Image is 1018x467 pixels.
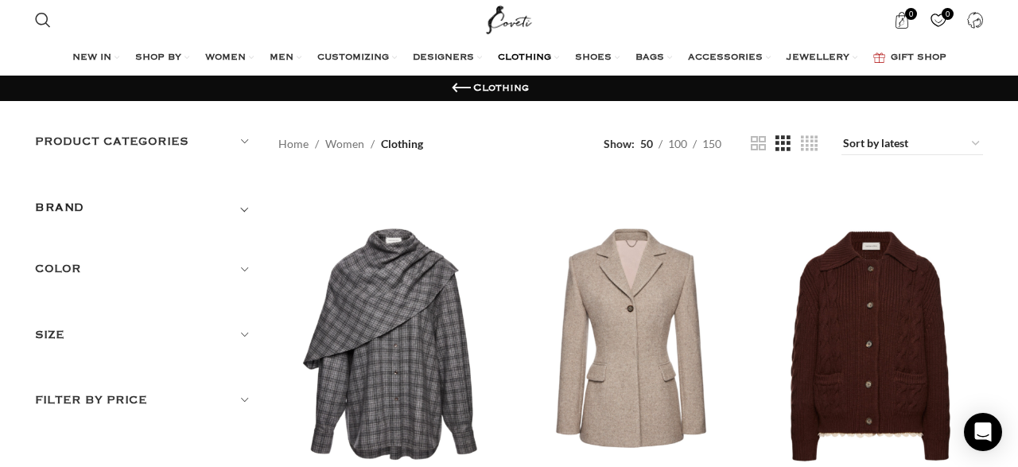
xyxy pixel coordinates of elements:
[702,137,721,150] span: 150
[325,135,364,153] a: Women
[381,135,423,153] span: Clothing
[473,81,529,95] h1: Clothing
[575,42,620,74] a: SHOES
[317,52,389,64] span: CUSTOMIZING
[413,42,482,74] a: DESIGNERS
[35,391,254,409] h5: Filter by price
[873,53,885,63] img: GiftBag
[922,4,954,36] a: 0
[27,42,991,74] div: Main navigation
[278,135,309,153] a: Home
[35,133,254,150] h5: Product categories
[35,199,84,216] h5: BRAND
[35,260,254,278] h5: Color
[885,4,918,36] a: 0
[270,52,293,64] span: MEN
[891,52,946,64] span: GIFT SHOP
[72,52,111,64] span: NEW IN
[72,42,119,74] a: NEW IN
[449,76,473,100] a: Go back
[662,135,693,153] a: 100
[575,52,612,64] span: SHOES
[27,4,59,36] a: Search
[751,134,766,154] a: Grid view 2
[135,52,181,64] span: SHOP BY
[205,42,254,74] a: WOMEN
[604,135,635,153] span: Show
[635,52,664,64] span: BAGS
[278,135,423,153] nav: Breadcrumb
[942,8,954,20] span: 0
[787,52,849,64] span: JEWELLERY
[905,8,917,20] span: 0
[841,133,983,155] select: Shop order
[413,52,474,64] span: DESIGNERS
[688,42,771,74] a: ACCESSORIES
[317,42,397,74] a: CUSTOMIZING
[873,42,946,74] a: GIFT SHOP
[922,4,954,36] div: My Wishlist
[635,42,672,74] a: BAGS
[787,42,857,74] a: JEWELLERY
[668,137,687,150] span: 100
[270,42,301,74] a: MEN
[35,198,254,227] div: Toggle filter
[775,134,791,154] a: Grid view 3
[135,42,189,74] a: SHOP BY
[801,134,818,154] a: Grid view 4
[640,137,653,150] span: 50
[635,135,659,153] a: 50
[498,52,551,64] span: CLOTHING
[697,135,727,153] a: 150
[964,413,1002,451] div: Open Intercom Messenger
[688,52,763,64] span: ACCESSORIES
[35,326,254,344] h5: Size
[498,42,559,74] a: CLOTHING
[483,12,536,25] a: Site logo
[205,52,246,64] span: WOMEN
